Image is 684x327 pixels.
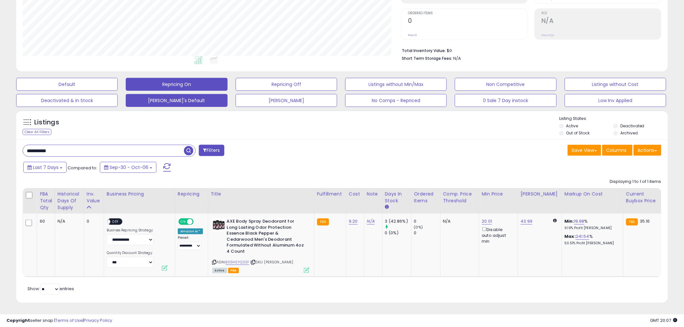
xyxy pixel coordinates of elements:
div: Inv. value [87,191,101,204]
div: seller snap | | [6,318,112,324]
div: 0 [414,218,440,224]
button: Filters [199,145,224,156]
button: Default [16,78,118,91]
small: Days In Stock. [385,204,389,210]
button: Repricing Off [236,78,337,91]
small: Prev: N/A [541,33,554,37]
b: Min: [565,218,574,224]
a: N/A [367,218,375,225]
img: 61AZHeiRBwL._SL40_.jpg [212,218,225,231]
div: Note [367,191,379,197]
p: 50.51% Profit [PERSON_NAME] [565,241,618,246]
div: % [565,218,618,230]
a: 241.54 [576,233,589,240]
th: The percentage added to the cost of goods (COGS) that forms the calculator for Min & Max prices. [562,188,623,214]
a: 43.99 [521,218,533,225]
div: Preset: [178,236,203,250]
span: Show: entries [27,286,74,292]
span: 35.16 [640,218,650,224]
i: Calculated using Dynamic Max Price. [553,218,557,223]
div: Clear All Filters [23,129,51,135]
div: ASIN: [212,218,309,272]
span: OFF [193,219,203,225]
span: Last 7 Days [33,164,59,171]
b: AXE Body Spray Deodorant for Long Lasting Odor Protection Essence Black Pepper & Cedarwood Men's ... [227,218,305,256]
button: Columns [602,145,633,156]
p: Listing States: [560,116,668,122]
a: Terms of Use [55,317,83,323]
span: | SKU: [PERSON_NAME] [251,259,294,265]
div: 0 [87,218,99,224]
small: Prev: 0 [408,33,417,37]
div: Markup on Cost [565,191,621,197]
div: N/A [443,218,474,224]
span: Columns [606,147,627,153]
button: [PERSON_NAME]'s Default [126,94,227,107]
a: Privacy Policy [84,317,112,323]
span: All listings currently available for purchase on Amazon [212,268,227,273]
div: Historical Days Of Supply [58,191,81,211]
span: ROI [541,12,661,15]
small: (0%) [414,225,423,230]
div: 0 (0%) [385,230,411,236]
div: Displaying 1 to 1 of 1 items [610,179,661,185]
span: FBA [228,268,239,273]
a: 19.98 [574,218,584,225]
label: Active [566,123,578,129]
h2: N/A [541,17,661,26]
div: Title [211,191,312,197]
button: Sep-30 - Oct-06 [100,162,156,173]
button: Non Competitive [455,78,556,91]
button: [PERSON_NAME] [236,94,337,107]
b: Short Term Storage Fees: [402,56,452,61]
div: % [565,234,618,246]
span: Sep-30 - Oct-06 [110,164,148,171]
span: 2025-10-14 20:07 GMT [650,317,678,323]
button: Repricing On [126,78,227,91]
div: [PERSON_NAME] [521,191,559,197]
button: 0 Sale 7 Day instock [455,94,556,107]
strong: Copyright [6,317,30,323]
label: Deactivated [620,123,645,129]
div: Current Buybox Price [626,191,659,204]
button: Deactivated & In Stock [16,94,118,107]
span: Compared to: [68,165,97,171]
b: Max: [565,233,576,239]
a: B09HSYQSSF [226,259,250,265]
span: OFF [110,219,121,225]
li: $0 [402,46,657,54]
b: Total Inventory Value: [402,48,446,53]
h5: Listings [34,118,59,127]
div: N/A [58,218,79,224]
div: Amazon AI * [178,228,203,234]
div: Business Pricing [107,191,172,197]
button: Save View [568,145,601,156]
button: Low Inv Applied [565,94,666,107]
div: Ordered Items [414,191,438,204]
span: ON [179,219,187,225]
div: Comp. Price Threshold [443,191,476,204]
div: 60 [40,218,50,224]
div: 3 (42.86%) [385,218,411,224]
div: Min Price [482,191,515,197]
button: No Comps - Repriced [345,94,447,107]
button: Listings without Min/Max [345,78,447,91]
a: 9.20 [349,218,358,225]
p: 9.19% Profit [PERSON_NAME] [565,226,618,230]
label: Quantity Discount Strategy: [107,251,154,255]
label: Archived [620,130,638,136]
small: FBA [317,218,329,226]
button: Last 7 Days [23,162,67,173]
span: Ordered Items [408,12,528,15]
div: Cost [349,191,361,197]
button: Actions [634,145,661,156]
div: FBA Total Qty [40,191,52,211]
label: Business Repricing Strategy: [107,228,154,233]
div: Fulfillment [317,191,343,197]
span: N/A [453,55,461,61]
small: FBA [626,218,638,226]
div: Days In Stock [385,191,409,204]
a: 20.01 [482,218,492,225]
div: Disable auto adjust min [482,226,513,244]
h2: 0 [408,17,528,26]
